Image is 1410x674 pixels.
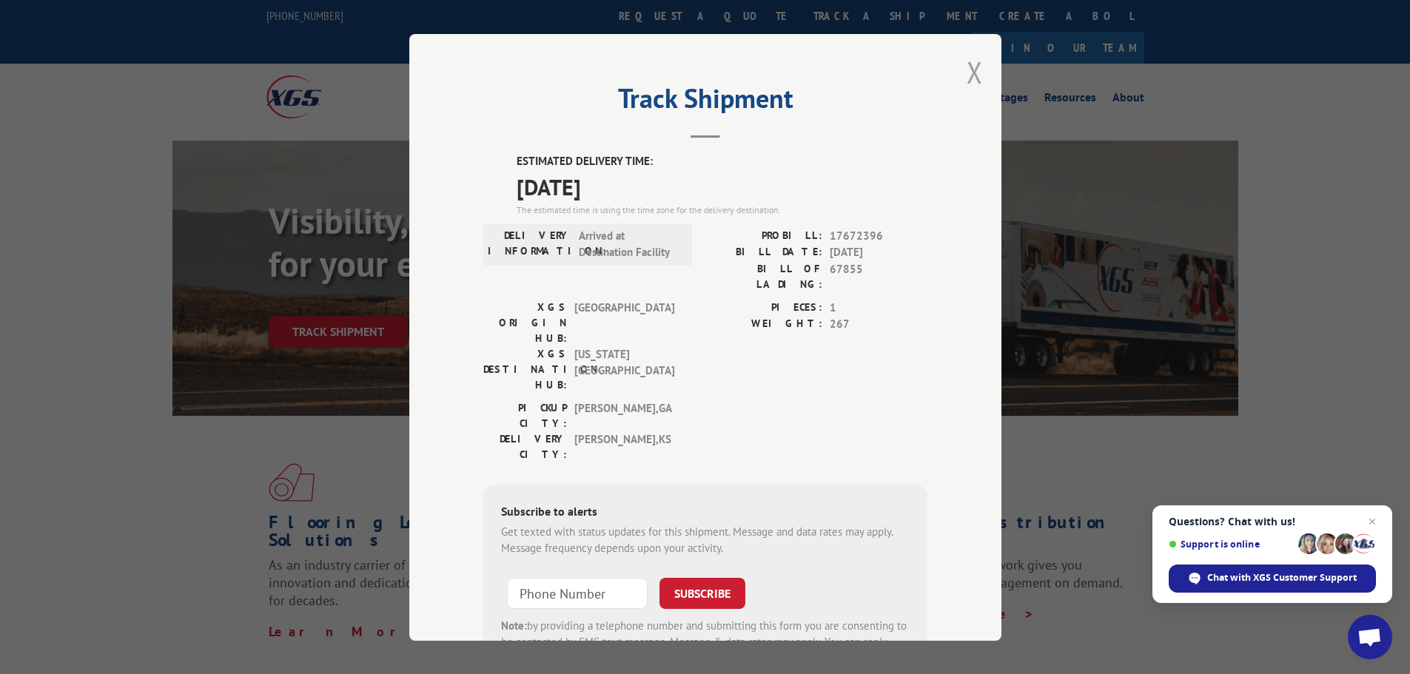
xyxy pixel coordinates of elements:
span: Close chat [1363,513,1381,530]
div: Open chat [1348,615,1392,659]
label: XGS DESTINATION HUB: [483,346,567,392]
span: 1 [830,299,927,316]
label: ESTIMATED DELIVERY TIME: [517,153,927,170]
label: WEIGHT: [705,316,822,333]
span: Arrived at Destination Facility [579,227,679,260]
span: Support is online [1169,539,1293,550]
div: by providing a telephone number and submitting this form you are consenting to be contacted by SM... [501,617,910,667]
span: 267 [830,316,927,333]
span: 67855 [830,260,927,291]
div: Get texted with status updates for this shipment. Message and data rates may apply. Message frequ... [501,523,910,556]
span: [US_STATE][GEOGRAPHIC_DATA] [574,346,674,392]
button: Close modal [967,53,983,92]
div: Chat with XGS Customer Support [1169,565,1376,593]
span: 17672396 [830,227,927,244]
label: XGS ORIGIN HUB: [483,299,567,346]
h2: Track Shipment [483,88,927,116]
label: PROBILL: [705,227,822,244]
label: PIECES: [705,299,822,316]
button: SUBSCRIBE [659,577,745,608]
label: DELIVERY CITY: [483,431,567,462]
span: [GEOGRAPHIC_DATA] [574,299,674,346]
label: PICKUP CITY: [483,400,567,431]
span: Questions? Chat with us! [1169,516,1376,528]
div: The estimated time is using the time zone for the delivery destination. [517,203,927,216]
span: Chat with XGS Customer Support [1207,571,1357,584]
label: BILL OF LADING: [705,260,822,291]
span: [PERSON_NAME] , KS [574,431,674,462]
div: Subscribe to alerts [501,502,910,523]
label: DELIVERY INFORMATION: [488,227,571,260]
span: [DATE] [517,169,927,203]
input: Phone Number [507,577,648,608]
span: [DATE] [830,244,927,261]
label: BILL DATE: [705,244,822,261]
span: [PERSON_NAME] , GA [574,400,674,431]
strong: Note: [501,618,527,632]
